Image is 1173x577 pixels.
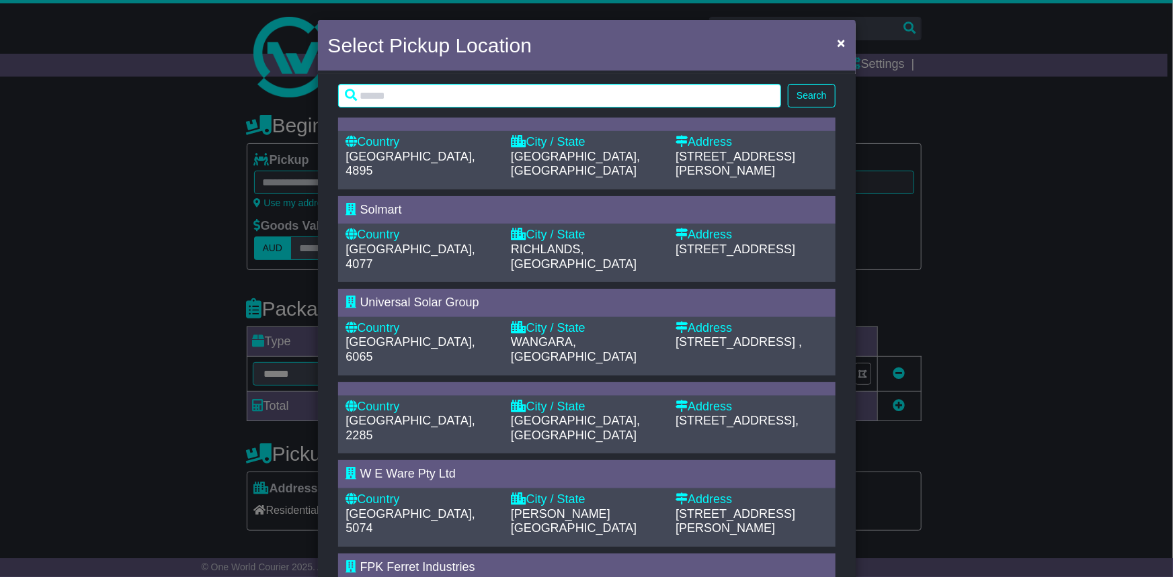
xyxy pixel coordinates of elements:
[676,228,827,242] div: Address
[676,400,827,414] div: Address
[346,414,475,442] span: [GEOGRAPHIC_DATA], 2285
[346,150,475,178] span: [GEOGRAPHIC_DATA], 4895
[511,492,662,507] div: City / State
[346,135,497,150] div: Country
[676,242,795,256] span: [STREET_ADDRESS]
[788,84,835,107] button: Search
[511,150,640,178] span: [GEOGRAPHIC_DATA], [GEOGRAPHIC_DATA]
[346,507,475,535] span: [GEOGRAPHIC_DATA], 5074
[830,29,852,56] button: Close
[511,400,662,414] div: City / State
[346,335,475,363] span: [GEOGRAPHIC_DATA], 6065
[676,507,795,535] span: [STREET_ADDRESS][PERSON_NAME]
[360,560,475,574] span: FPK Ferret Industries
[676,335,802,349] span: [STREET_ADDRESS] ,
[511,507,637,535] span: [PERSON_NAME][GEOGRAPHIC_DATA]
[511,335,637,363] span: WANGARA, [GEOGRAPHIC_DATA]
[511,242,637,271] span: RICHLANDS, [GEOGRAPHIC_DATA]
[676,414,799,427] span: [STREET_ADDRESS],
[346,400,497,414] div: Country
[360,296,479,309] span: Universal Solar Group
[346,492,497,507] div: Country
[328,30,532,60] h4: Select Pickup Location
[360,203,402,216] span: Solmart
[346,242,475,271] span: [GEOGRAPHIC_DATA], 4077
[511,321,662,336] div: City / State
[676,135,827,150] div: Address
[837,35,845,50] span: ×
[676,321,827,336] div: Address
[346,228,497,242] div: Country
[360,467,456,480] span: W E Ware Pty Ltd
[511,414,640,442] span: [GEOGRAPHIC_DATA], [GEOGRAPHIC_DATA]
[676,150,795,178] span: [STREET_ADDRESS][PERSON_NAME]
[511,135,662,150] div: City / State
[511,228,662,242] div: City / State
[676,492,827,507] div: Address
[346,321,497,336] div: Country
